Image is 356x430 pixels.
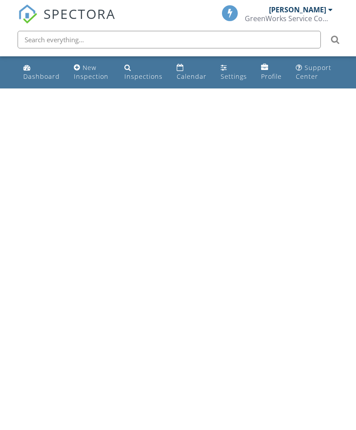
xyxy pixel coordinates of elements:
[18,12,116,30] a: SPECTORA
[261,72,282,81] div: Profile
[292,60,337,85] a: Support Center
[74,63,109,81] div: New Inspection
[18,4,37,24] img: The Best Home Inspection Software - Spectora
[177,72,207,81] div: Calendar
[217,60,251,85] a: Settings
[23,72,60,81] div: Dashboard
[18,31,321,48] input: Search everything...
[269,5,326,14] div: [PERSON_NAME]
[20,60,63,85] a: Dashboard
[44,4,116,23] span: SPECTORA
[70,60,114,85] a: New Inspection
[124,72,163,81] div: Inspections
[173,60,210,85] a: Calendar
[296,63,331,81] div: Support Center
[258,60,285,85] a: Profile
[221,72,247,81] div: Settings
[245,14,333,23] div: GreenWorks Service Company
[121,60,166,85] a: Inspections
